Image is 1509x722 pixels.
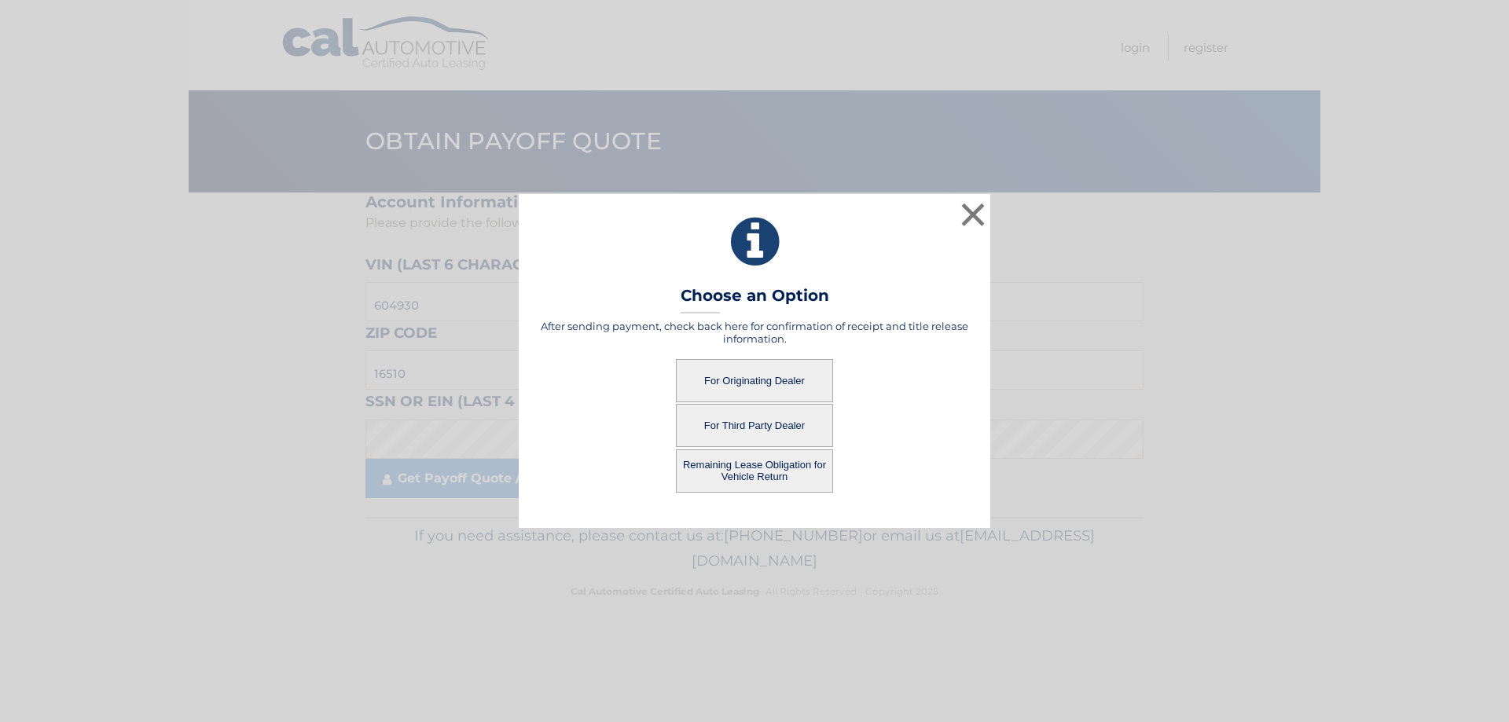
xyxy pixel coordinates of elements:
button: × [957,199,989,230]
h3: Choose an Option [681,286,829,313]
button: For Third Party Dealer [676,404,833,447]
button: Remaining Lease Obligation for Vehicle Return [676,449,833,493]
h5: After sending payment, check back here for confirmation of receipt and title release information. [538,320,971,345]
button: For Originating Dealer [676,359,833,402]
